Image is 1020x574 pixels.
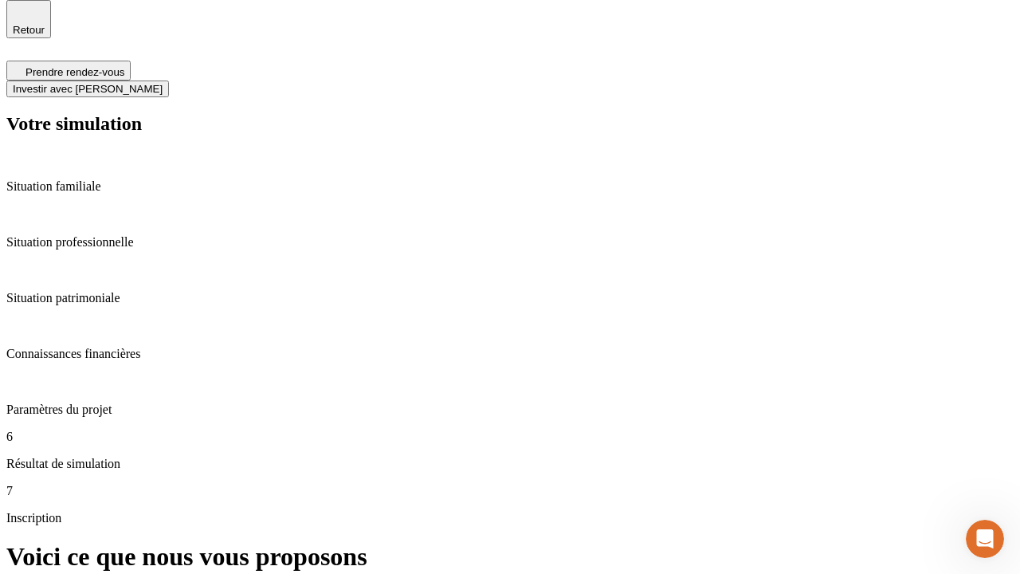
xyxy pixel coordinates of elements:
p: Paramètres du projet [6,403,1014,417]
span: Prendre rendez-vous [25,66,124,78]
button: Investir avec [PERSON_NAME] [6,81,169,97]
h2: Votre simulation [6,113,1014,135]
p: Inscription [6,511,1014,525]
p: 6 [6,430,1014,444]
p: Situation familiale [6,179,1014,194]
p: Situation professionnelle [6,235,1014,250]
h1: Voici ce que nous vous proposons [6,542,1014,572]
span: Investir avec [PERSON_NAME] [13,83,163,95]
p: Connaissances financières [6,347,1014,361]
p: Résultat de simulation [6,457,1014,471]
p: 7 [6,484,1014,498]
iframe: Intercom live chat [966,520,1004,558]
span: Retour [13,24,45,36]
button: Prendre rendez-vous [6,61,131,81]
p: Situation patrimoniale [6,291,1014,305]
